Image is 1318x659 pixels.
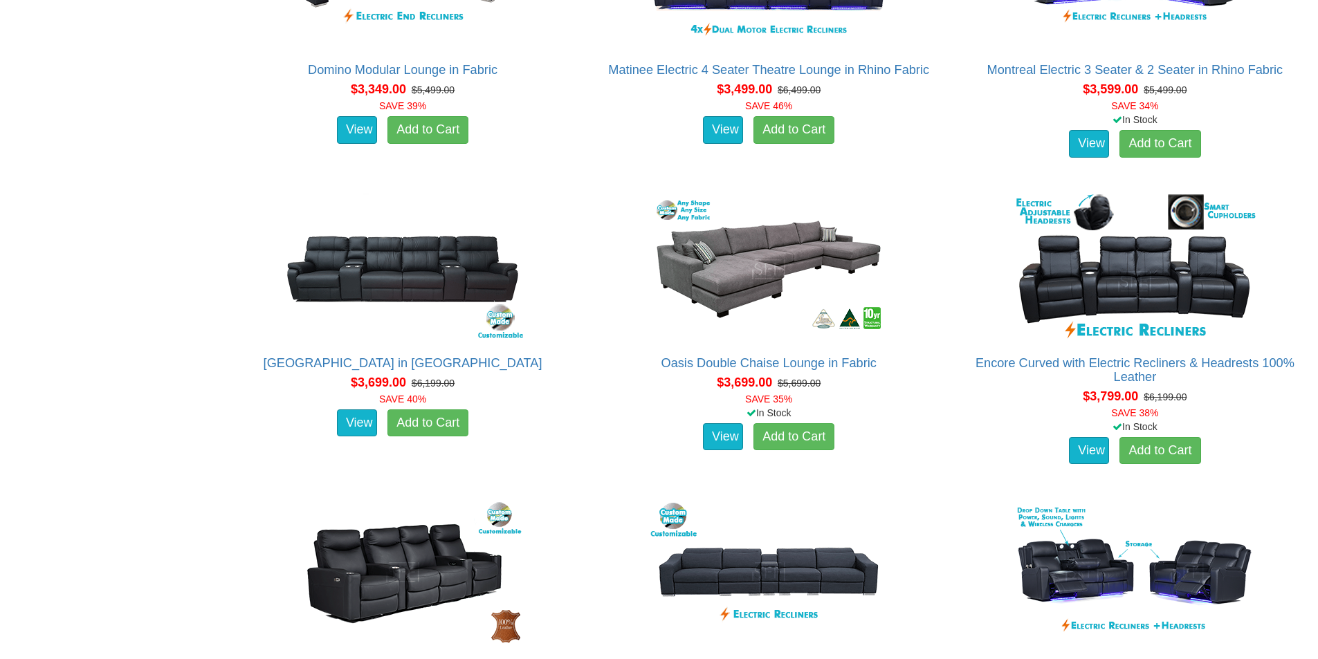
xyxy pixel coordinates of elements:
del: $5,699.00 [778,378,821,389]
img: Denver Theatre Lounge in Fabric [278,190,527,342]
del: $5,499.00 [412,84,455,95]
div: In Stock [960,113,1310,127]
a: Add to Cart [1119,130,1200,158]
a: View [1069,130,1109,158]
span: $3,699.00 [351,375,406,389]
a: Montreal Electric 3 Seater & 2 Seater in Rhino Fabric [987,63,1283,77]
a: View [703,423,743,451]
a: Add to Cart [753,116,834,144]
img: Bond Theatre Lounge in 100% Thick Leather [278,496,527,649]
font: SAVE 35% [745,393,792,405]
font: SAVE 40% [379,393,426,405]
font: SAVE 46% [745,100,792,111]
span: $3,599.00 [1083,82,1138,96]
div: In Stock [594,406,944,420]
div: In Stock [960,420,1310,434]
a: View [337,116,377,144]
a: View [703,116,743,144]
a: Domino Modular Lounge in Fabric [308,63,497,77]
del: $6,199.00 [1144,391,1187,402]
del: $5,499.00 [1144,84,1187,95]
img: Oasis Double Chaise Lounge in Fabric [644,190,893,342]
span: $3,499.00 [717,82,772,96]
span: $3,799.00 [1083,389,1138,403]
img: Domino King Electric Recliner Theatre Lounge in Fabric [644,496,893,649]
a: Add to Cart [1119,437,1200,465]
a: [GEOGRAPHIC_DATA] in [GEOGRAPHIC_DATA] [264,356,542,370]
a: Add to Cart [387,409,468,437]
a: Encore Curved with Electric Recliners & Headrests 100% Leather [976,356,1294,384]
a: Add to Cart [387,116,468,144]
img: Encore Curved with Electric Recliners & Headrests 100% Leather [1010,190,1259,342]
span: $3,349.00 [351,82,406,96]
a: Oasis Double Chaise Lounge in Fabric [661,356,877,370]
a: View [1069,437,1109,465]
img: Blockbuster Electric 3 Seater+2 Seater Package in Rhino Fabric [1010,496,1259,649]
del: $6,499.00 [778,84,821,95]
del: $6,199.00 [412,378,455,389]
font: SAVE 34% [1111,100,1158,111]
a: Add to Cart [753,423,834,451]
font: SAVE 39% [379,100,426,111]
a: Matinee Electric 4 Seater Theatre Lounge in Rhino Fabric [608,63,929,77]
font: SAVE 38% [1111,407,1158,418]
a: View [337,409,377,437]
span: $3,699.00 [717,375,772,389]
